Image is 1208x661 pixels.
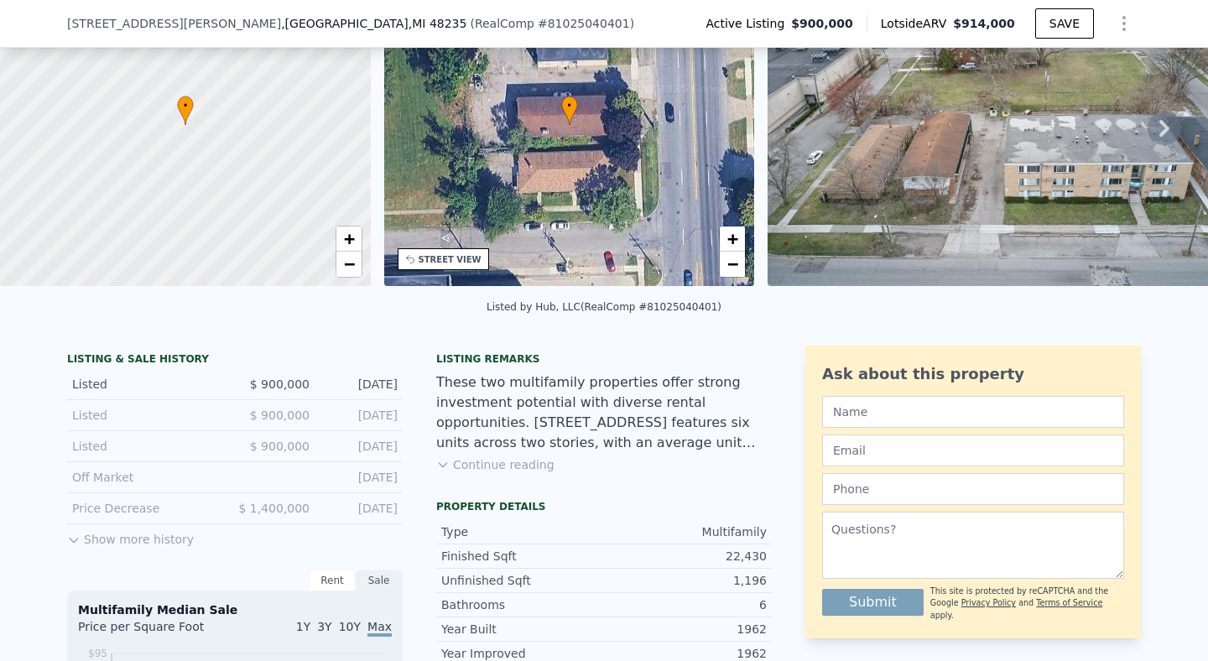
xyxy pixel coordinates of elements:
div: Ask about this property [822,362,1124,386]
span: $ 1,400,000 [238,502,310,515]
div: • [177,96,194,125]
a: Zoom out [720,252,745,277]
span: + [343,228,354,249]
div: LISTING & SALE HISTORY [67,352,403,369]
span: 3Y [317,620,331,633]
span: [STREET_ADDRESS][PERSON_NAME] [67,15,281,32]
input: Name [822,396,1124,428]
div: [DATE] [323,376,398,393]
button: Show Options [1107,7,1141,40]
span: Lotside ARV [881,15,953,32]
div: This site is protected by reCAPTCHA and the Google and apply. [930,586,1124,622]
div: Property details [436,500,772,513]
div: Multifamily Median Sale [78,601,392,618]
button: Submit [822,589,924,616]
button: SAVE [1035,8,1094,39]
span: , [GEOGRAPHIC_DATA] [281,15,466,32]
a: Zoom out [336,252,362,277]
div: STREET VIEW [419,253,482,266]
div: [DATE] [323,500,398,517]
span: − [727,253,738,274]
span: + [727,228,738,249]
div: Finished Sqft [441,548,604,565]
span: 10Y [339,620,361,633]
span: $ 900,000 [250,409,310,422]
span: 1Y [296,620,310,633]
span: − [343,253,354,274]
a: Privacy Policy [961,598,1016,607]
span: $900,000 [791,15,853,32]
div: 1,196 [604,572,767,589]
button: Continue reading [436,456,555,473]
span: • [177,98,194,113]
div: These two multifamily properties offer strong investment potential with diverse rental opportunit... [436,372,772,453]
input: Email [822,435,1124,466]
a: Zoom in [720,226,745,252]
div: Off Market [72,469,221,486]
div: • [561,96,578,125]
div: 6 [604,596,767,613]
span: $ 900,000 [250,377,310,391]
span: Max [367,620,392,637]
span: • [561,98,578,113]
div: Bathrooms [441,596,604,613]
div: Multifamily [604,523,767,540]
span: , MI 48235 [409,17,467,30]
div: Listed [72,438,221,455]
div: Unfinished Sqft [441,572,604,589]
div: Sale [356,570,403,591]
div: Listed [72,407,221,424]
span: $ 900,000 [250,440,310,453]
span: Active Listing [706,15,791,32]
div: Price Decrease [72,500,221,517]
button: Show more history [67,524,194,548]
tspan: $95 [88,648,107,659]
div: 22,430 [604,548,767,565]
div: Listed [72,376,221,393]
span: RealComp [475,17,534,30]
div: Listing remarks [436,352,772,366]
span: $914,000 [953,17,1015,30]
div: [DATE] [323,407,398,424]
div: Listed by Hub, LLC (RealComp #81025040401) [487,301,721,313]
a: Terms of Service [1036,598,1102,607]
input: Phone [822,473,1124,505]
div: ( ) [470,15,634,32]
div: Price per Square Foot [78,618,235,645]
div: Type [441,523,604,540]
a: Zoom in [336,226,362,252]
div: [DATE] [323,438,398,455]
span: # 81025040401 [538,17,630,30]
div: Year Built [441,621,604,638]
div: [DATE] [323,469,398,486]
div: Rent [309,570,356,591]
div: 1962 [604,621,767,638]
